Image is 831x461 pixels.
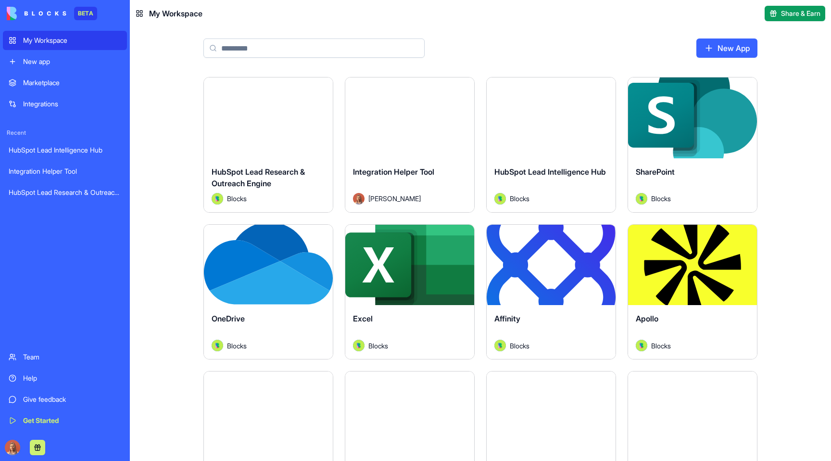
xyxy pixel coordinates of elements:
a: Get Started [3,411,127,430]
img: Avatar [494,340,506,351]
a: Integrations [3,94,127,114]
span: Blocks [510,341,529,351]
span: Blocks [227,341,247,351]
a: SharePointAvatarBlocks [628,77,757,213]
span: Blocks [227,193,247,204]
div: HubSpot Lead Intelligence Hub [9,145,121,155]
span: Share & Earn [781,9,820,18]
img: Avatar [353,193,365,205]
div: New app [23,57,121,66]
div: Marketplace [23,78,121,88]
span: Blocks [510,193,529,204]
a: Help [3,369,127,388]
div: HubSpot Lead Research & Outreach Engine [9,188,121,197]
div: BETA [74,7,97,20]
span: My Workspace [149,8,202,19]
button: Share & Earn [765,6,825,21]
a: HubSpot Lead Research & Outreach Engine [3,183,127,202]
a: HubSpot Lead Intelligence Hub [3,141,127,160]
div: My Workspace [23,36,121,45]
span: Blocks [651,193,671,204]
span: Excel [353,314,373,323]
div: Team [23,352,121,362]
img: Avatar [636,193,647,205]
span: HubSpot Lead Intelligence Hub [494,167,606,177]
a: HubSpot Lead Intelligence HubAvatarBlocks [486,77,616,213]
div: Integration Helper Tool [9,166,121,176]
a: New app [3,52,127,71]
span: OneDrive [212,314,245,323]
span: Affinity [494,314,520,323]
a: ApolloAvatarBlocks [628,224,757,360]
a: HubSpot Lead Research & Outreach EngineAvatarBlocks [203,77,333,213]
a: Integration Helper Tool [3,162,127,181]
span: SharePoint [636,167,675,177]
span: HubSpot Lead Research & Outreach Engine [212,167,305,188]
span: Apollo [636,314,658,323]
a: OneDriveAvatarBlocks [203,224,333,360]
span: Blocks [651,341,671,351]
span: Blocks [368,341,388,351]
a: Give feedback [3,390,127,409]
div: Get Started [23,416,121,425]
img: Avatar [212,340,223,351]
div: Give feedback [23,395,121,404]
a: New App [696,38,757,58]
img: Marina_gj5dtt.jpg [5,440,20,455]
a: AffinityAvatarBlocks [486,224,616,360]
span: [PERSON_NAME] [368,193,421,204]
a: ExcelAvatarBlocks [345,224,475,360]
span: Recent [3,129,127,137]
a: Marketplace [3,73,127,92]
img: Avatar [212,193,223,205]
a: Integration Helper ToolAvatar[PERSON_NAME] [345,77,475,213]
img: Avatar [636,340,647,351]
div: Help [23,373,121,383]
img: logo [7,7,66,20]
span: Integration Helper Tool [353,167,434,177]
a: BETA [7,7,97,20]
a: Team [3,347,127,367]
div: Integrations [23,99,121,109]
a: My Workspace [3,31,127,50]
img: Avatar [494,193,506,205]
img: Avatar [353,340,365,351]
